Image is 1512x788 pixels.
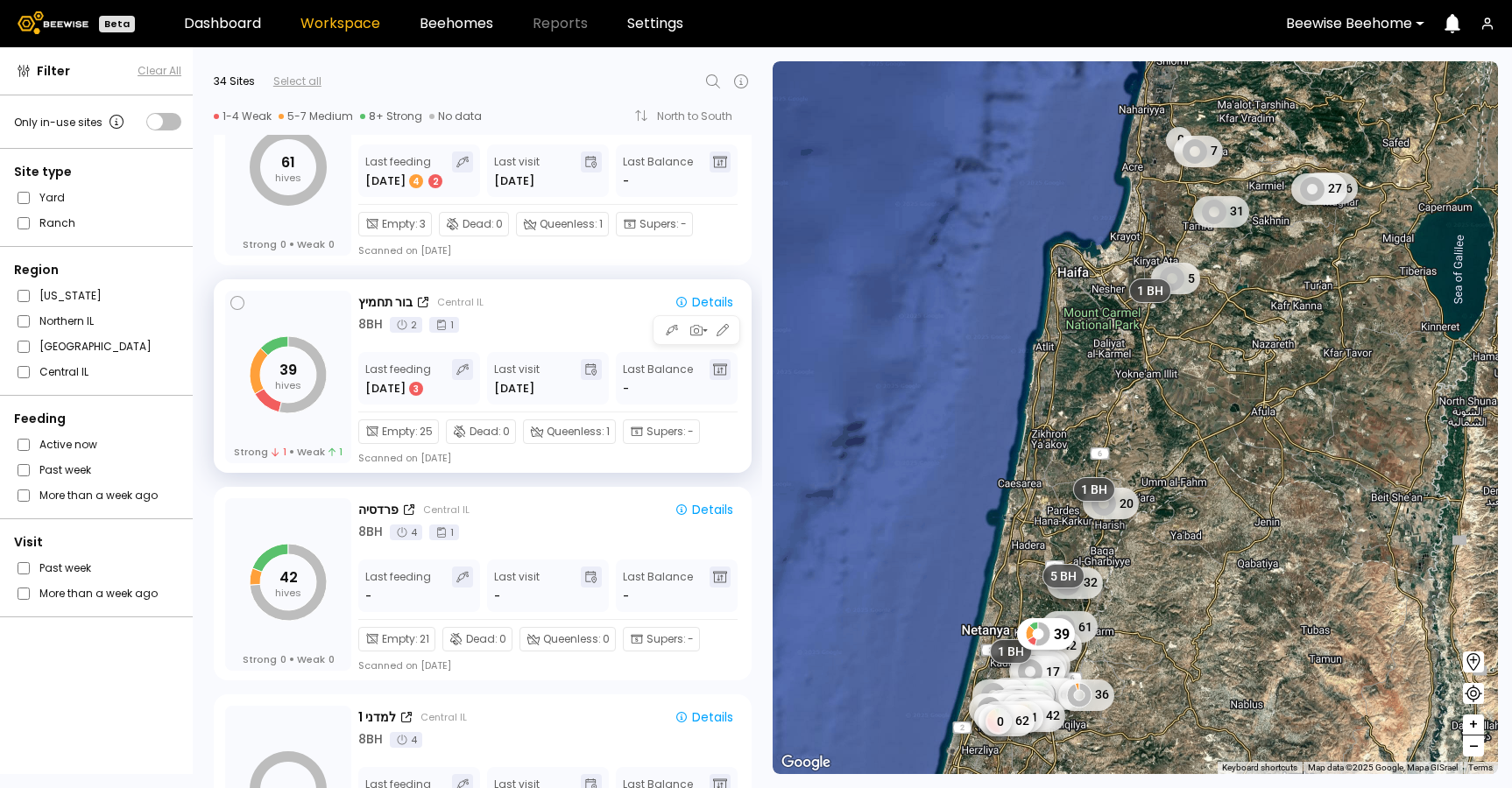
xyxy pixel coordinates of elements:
[1291,173,1347,205] div: 27
[1002,699,1058,730] div: 61
[494,172,534,190] span: [DATE]
[39,362,88,381] label: Central IL
[329,238,335,250] span: 0
[390,524,422,540] div: 4
[675,296,733,308] div: Details
[1308,763,1458,772] span: Map data ©2025 Google, Mapa GISrael
[986,708,1012,735] div: 0
[275,378,301,392] tspan: hives
[688,424,694,440] span: -
[777,751,835,774] a: Open this area in Google Maps (opens a new window)
[494,151,540,190] div: Last visit
[420,424,433,440] span: 25
[39,559,91,577] label: Past week
[1222,762,1297,774] button: Keyboard shortcuts
[420,17,493,31] a: Beehomes
[365,172,444,190] div: [DATE]
[420,216,426,232] span: 3
[39,584,158,602] label: More than a week ago
[1469,735,1479,757] span: –
[275,586,301,600] tspan: hives
[543,631,601,647] span: Queenless :
[1468,714,1479,735] span: +
[39,337,152,355] label: [GEOGRAPHIC_DATA]
[533,17,588,31] span: Reports
[39,461,91,479] label: Past week
[214,109,272,123] div: 1-4 Weak
[382,424,418,440] span: Empty :
[1174,136,1223,167] div: 7
[358,708,396,727] div: למדני 1
[409,382,423,396] div: 3
[540,216,597,232] span: Queenless :
[623,380,629,398] span: -
[273,74,321,89] div: Select all
[1009,656,1065,687] div: 17
[358,501,399,519] div: פרדסיה
[360,109,422,123] div: 8+ Strong
[496,216,503,232] span: 0
[1083,488,1139,519] div: 20
[989,678,1045,709] div: 44
[18,11,88,34] img: Beewise logo
[599,216,603,232] span: 1
[365,380,425,398] div: [DATE]
[365,359,431,398] div: Last feeding
[463,216,494,232] span: Dead :
[972,679,1028,711] div: 43
[1017,618,1075,650] div: 39
[14,261,181,279] div: Region
[358,293,413,312] div: בור תחמיץ
[37,62,70,81] span: Filter
[688,631,694,647] span: -
[39,214,75,232] label: Ranch
[1058,679,1114,711] div: 36
[358,451,451,465] div: Scanned on [DATE]
[547,424,604,440] span: Queenless :
[1050,568,1077,584] span: 5 BH
[1151,263,1200,294] div: 5
[639,216,679,232] span: Supers :
[675,711,733,723] div: Details
[996,691,1052,722] div: 36
[969,693,1025,725] div: 33
[1166,127,1192,153] div: 0
[214,74,255,89] div: 34 Sites
[1001,694,1057,726] div: 32
[423,503,470,517] div: Central IL
[437,295,484,309] div: Central IL
[429,109,482,123] div: No data
[279,360,297,380] tspan: 39
[280,653,286,665] span: 0
[646,424,686,440] span: Supers :
[14,111,127,132] div: Only in-use sites
[1042,611,1098,643] div: 61
[138,63,181,79] span: Clear All
[390,317,422,333] div: 2
[429,524,459,540] div: 1
[668,706,740,728] button: Details
[382,216,418,232] span: Empty :
[1468,763,1493,772] a: Terms (opens in new tab)
[1009,700,1065,732] div: 42
[329,446,343,458] span: 1
[39,435,97,454] label: Active now
[358,658,451,672] div: Scanned on [DATE]
[466,631,498,647] span: Dead :
[39,486,158,504] label: More than a week ago
[358,523,383,541] div: 8 BH
[429,317,459,333] div: 1
[365,151,444,190] div: Last feeding
[623,172,629,190] span: -
[1193,196,1249,228] div: 31
[623,587,629,605] span: -
[627,17,683,31] a: Settings
[281,152,295,172] tspan: 61
[503,424,510,440] span: 0
[1081,482,1107,497] span: 1 BH
[279,109,353,123] div: 5-7 Medium
[980,701,1043,733] div: 121
[300,17,380,31] a: Workspace
[606,424,610,440] span: 1
[646,631,686,647] span: Supers :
